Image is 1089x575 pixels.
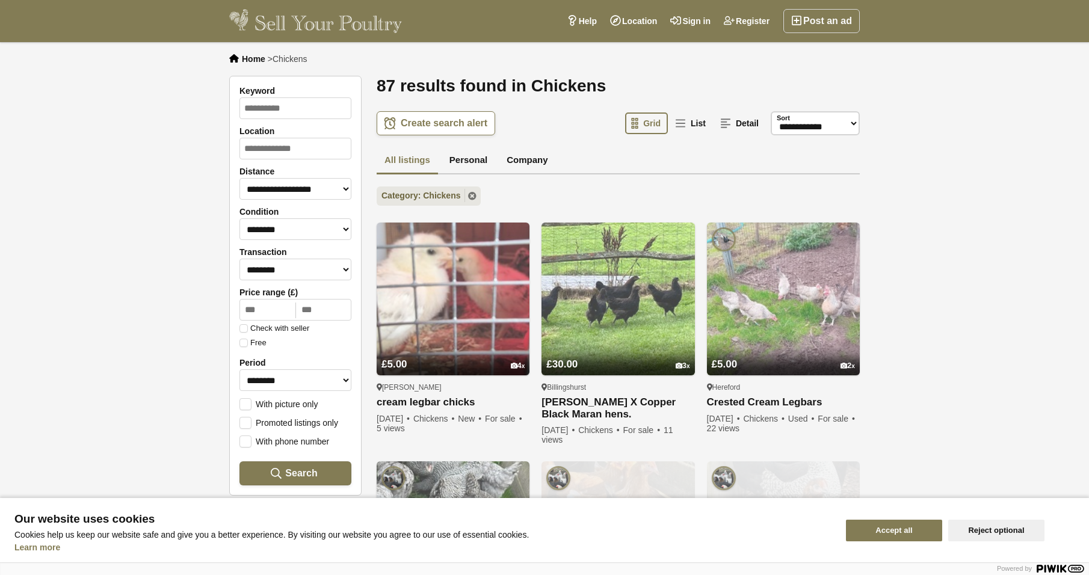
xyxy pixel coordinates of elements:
a: Sign in [664,9,717,33]
span: Powered by [997,565,1032,572]
label: With picture only [239,398,318,409]
span: Chickens [413,414,456,423]
a: Help [560,9,603,33]
a: Home [242,54,265,64]
a: Personal [442,147,495,175]
a: Create search alert [377,111,495,135]
h1: 87 results found in Chickens [377,76,860,96]
span: 11 views [541,425,673,444]
div: 4 [511,361,525,371]
a: Learn more [14,543,60,552]
a: Detail [714,112,766,134]
span: [DATE] [377,414,411,423]
img: Crested Cream Legbars [707,223,860,375]
a: £5.00 2 [707,336,860,375]
a: Post an ad [783,9,860,33]
label: Sort [777,113,790,123]
span: Grid [643,118,661,128]
label: Free [239,339,267,347]
label: Location [239,126,351,136]
span: Used [788,414,816,423]
a: Category: Chickens [377,186,481,206]
span: £30.00 [546,358,578,370]
img: Graham Powell [712,227,736,251]
span: £5.00 [381,358,407,370]
label: Period [239,358,351,367]
a: £30.00 3 [541,336,694,375]
a: List [669,112,713,134]
a: [PERSON_NAME] X Copper Black Maran hens. [541,396,694,420]
label: Check with seller [239,324,309,333]
span: £5.00 [712,358,738,370]
span: Chickens [578,425,621,435]
span: For sale [485,414,523,423]
label: Promoted listings only [239,417,338,428]
label: Condition [239,207,351,217]
p: Cookies help us keep our website safe and give you a better experience. By visiting our website y... [14,530,831,540]
a: Grid [625,112,668,134]
span: Create search alert [401,117,487,129]
img: Burford Brown X Copper Black Maran hens. [541,223,694,375]
label: Transaction [239,247,351,257]
span: For sale [623,425,661,435]
a: Crested Cream Legbars [707,396,860,409]
span: 22 views [707,423,739,433]
a: Company [499,147,555,175]
label: Price range (£) [239,287,351,297]
img: Pilling Poultry [381,466,406,490]
span: Chickens [743,414,786,423]
label: Keyword [239,86,351,96]
div: 3 [676,361,690,371]
img: cream legbar chicks [377,223,529,375]
span: [DATE] [541,425,576,435]
a: Register [717,9,776,33]
span: 5 views [377,423,405,433]
a: £5.00 4 [377,336,529,375]
a: All listings [377,147,438,175]
img: Pilling Poultry [712,466,736,490]
a: Location [603,9,664,33]
img: Pilling Poultry [546,466,570,490]
label: Distance [239,167,351,176]
span: Our website uses cookies [14,513,831,525]
button: Reject optional [948,520,1044,541]
span: For sale [818,414,856,423]
label: With phone number [239,435,329,446]
div: 2 [841,361,855,371]
div: Hereford [707,383,860,392]
span: Detail [736,118,759,128]
li: > [268,54,307,64]
div: Billingshurst [541,383,694,392]
span: List [691,118,706,128]
button: Accept all [846,520,942,541]
span: Chickens [273,54,307,64]
a: cream legbar chicks [377,396,529,409]
span: Search [285,467,317,479]
span: [DATE] [707,414,741,423]
img: Sell Your Poultry [229,9,402,33]
div: [PERSON_NAME] [377,383,529,392]
span: New [458,414,483,423]
button: Search [239,461,351,485]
